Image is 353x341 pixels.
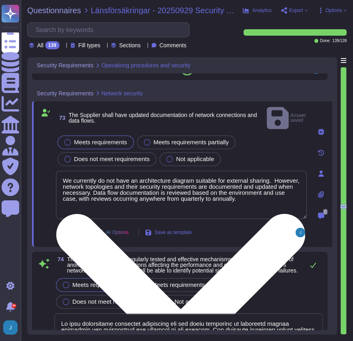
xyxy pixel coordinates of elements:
span: Meets requirements [74,139,127,145]
span: The Supplier shall have updated documentation of network connections and data flows. [69,112,257,124]
button: Analytics [243,7,271,14]
span: Export [289,8,303,13]
div: 9+ [12,303,16,308]
span: Not applicable [176,155,214,162]
span: Security Requirements [37,90,94,96]
span: All [37,42,44,48]
span: Done: [320,39,331,43]
span: Comments [160,42,187,48]
button: user [2,319,23,336]
img: user [3,320,18,335]
span: Network security [102,90,143,96]
img: user [295,228,305,237]
span: Fill types [78,42,100,48]
textarea: We currently do not have an architecture diagram suitable for external sharing. However, network ... [56,171,307,219]
span: 0 [323,209,327,214]
span: Answer saved [267,105,307,131]
input: Search by keywords [32,23,189,37]
span: Options [325,8,342,13]
div: 139 [45,41,60,49]
span: 74 [54,256,64,262]
span: Operationg procedures and security [102,63,191,68]
span: Security Requirements [37,63,94,68]
span: Meets requirements partially [154,139,229,145]
span: Does not meet requirements [74,155,150,162]
span: Questionnaires [27,6,81,14]
span: 139 / 139 [332,39,347,43]
span: 73 [56,115,66,121]
span: Sections [119,42,141,48]
span: Analytics [252,8,271,13]
span: Länsförsäkringar - 20250929 Security Requirements Supplier Certifiicates Copy [91,6,236,14]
